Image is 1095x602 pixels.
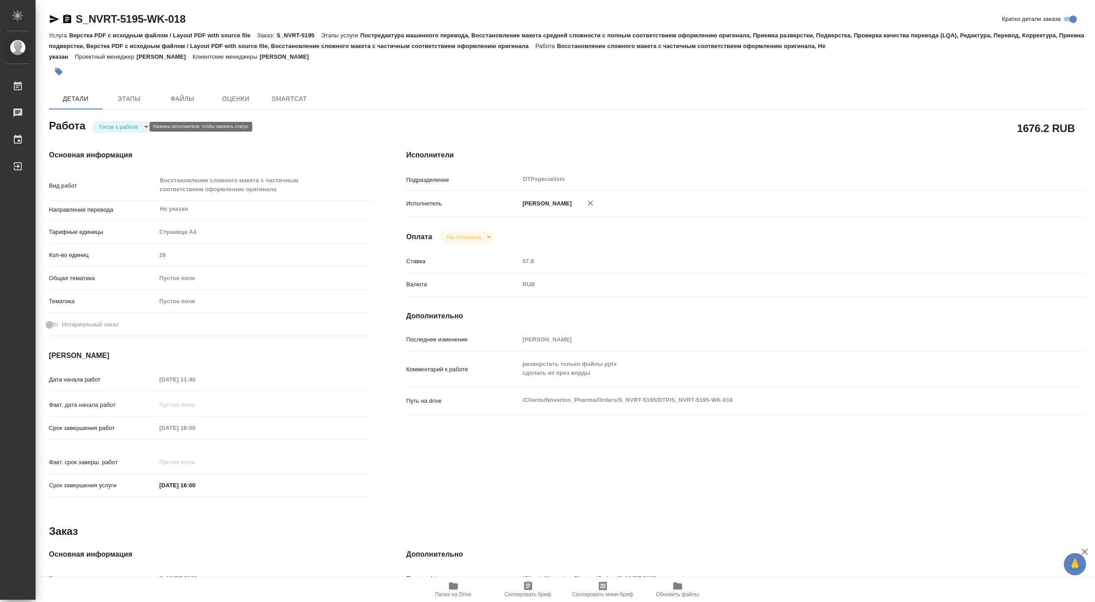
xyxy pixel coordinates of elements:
[49,32,1084,49] p: Постредактура машинного перевода, Восстановление макета средней сложности с полным соответствием ...
[62,320,118,329] span: Нотариальный заказ
[49,401,156,409] p: Факт. дата начала работ
[49,32,69,39] p: Услуга
[519,572,1029,585] input: Пустое поле
[640,577,715,602] button: Обновить файлы
[76,13,186,25] a: S_NVRT-5195-WK-018
[161,93,204,104] span: Файлы
[49,205,156,214] p: Направление перевода
[268,93,311,104] span: SmartCat
[49,481,156,490] p: Срок завершения услуги
[406,150,1085,161] h4: Исполнители
[49,228,156,237] p: Тарифные единицы
[656,591,699,598] span: Обновить файлы
[519,277,1029,292] div: RUB
[444,233,484,241] button: Не оплачена
[49,458,156,467] p: Факт. срок заверш. работ
[156,271,371,286] div: Пустое поле
[62,14,73,24] button: Скопировать ссылку
[519,199,572,208] p: [PERSON_NAME]
[159,274,360,283] div: Пустое поле
[435,591,472,598] span: Папка на Drive
[535,43,557,49] p: Работа
[406,176,519,185] p: Подразделение
[92,121,152,133] div: Готов к работе
[75,53,136,60] p: Проектный менеджер
[519,255,1029,268] input: Пустое поле
[406,199,519,208] p: Исполнитель
[491,577,566,602] button: Скопировать бриф
[49,574,156,583] p: Код заказа
[49,549,371,560] h4: Основная информация
[49,524,78,538] h2: Заказ
[54,93,97,104] span: Детали
[49,424,156,433] p: Срок завершения работ
[406,549,1085,560] h4: Дополнительно
[49,181,156,190] p: Вид работ
[519,357,1029,381] textarea: разверстать только файлы pptx сделать из през ворды
[97,123,141,131] button: Готов к работе
[49,350,371,361] h4: [PERSON_NAME]
[440,231,494,243] div: Готов к работе
[156,572,371,585] input: Пустое поле
[519,393,1029,408] textarea: /Clients/Novartos_Pharma/Orders/S_NVRT-5195/DTP/S_NVRT-5195-WK-018
[1067,555,1083,574] span: 🙏
[406,257,519,266] p: Ставка
[406,365,519,374] p: Комментарий к работе
[156,225,371,240] div: Страница А4
[69,32,257,39] p: Верстка PDF с исходным файлом / Layout PDF with source file
[406,397,519,405] p: Путь на drive
[406,311,1085,321] h4: Дополнительно
[1064,553,1086,575] button: 🙏
[259,53,315,60] p: [PERSON_NAME]
[581,193,600,213] button: Удалить исполнителя
[321,32,360,39] p: Этапы услуги
[49,150,371,161] h4: Основная информация
[49,14,60,24] button: Скопировать ссылку для ЯМессенджера
[156,249,371,261] input: Пустое поле
[406,574,519,583] p: Путь на drive
[159,297,360,306] div: Пустое поле
[406,232,432,242] h4: Оплата
[49,117,85,133] h2: Работа
[156,479,234,492] input: ✎ Введи что-нибудь
[566,577,640,602] button: Скопировать мини-бриф
[49,62,69,81] button: Добавить тэг
[406,335,519,344] p: Последнее изменение
[156,398,234,411] input: Пустое поле
[156,456,234,469] input: Пустое поле
[156,294,371,309] div: Пустое поле
[49,297,156,306] p: Тематика
[49,274,156,283] p: Общая тематика
[49,251,156,260] p: Кол-во единиц
[416,577,491,602] button: Папка на Drive
[156,421,234,434] input: Пустое поле
[193,53,260,60] p: Клиентские менеджеры
[1002,15,1061,24] span: Кратко детали заказа
[257,32,276,39] p: Заказ:
[519,333,1029,346] input: Пустое поле
[214,93,257,104] span: Оценки
[277,32,321,39] p: S_NVRT-5195
[1017,120,1075,136] h2: 1676.2 RUB
[156,373,234,386] input: Пустое поле
[108,93,150,104] span: Этапы
[137,53,193,60] p: [PERSON_NAME]
[406,280,519,289] p: Валюта
[572,591,633,598] span: Скопировать мини-бриф
[49,375,156,384] p: Дата начала работ
[505,591,551,598] span: Скопировать бриф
